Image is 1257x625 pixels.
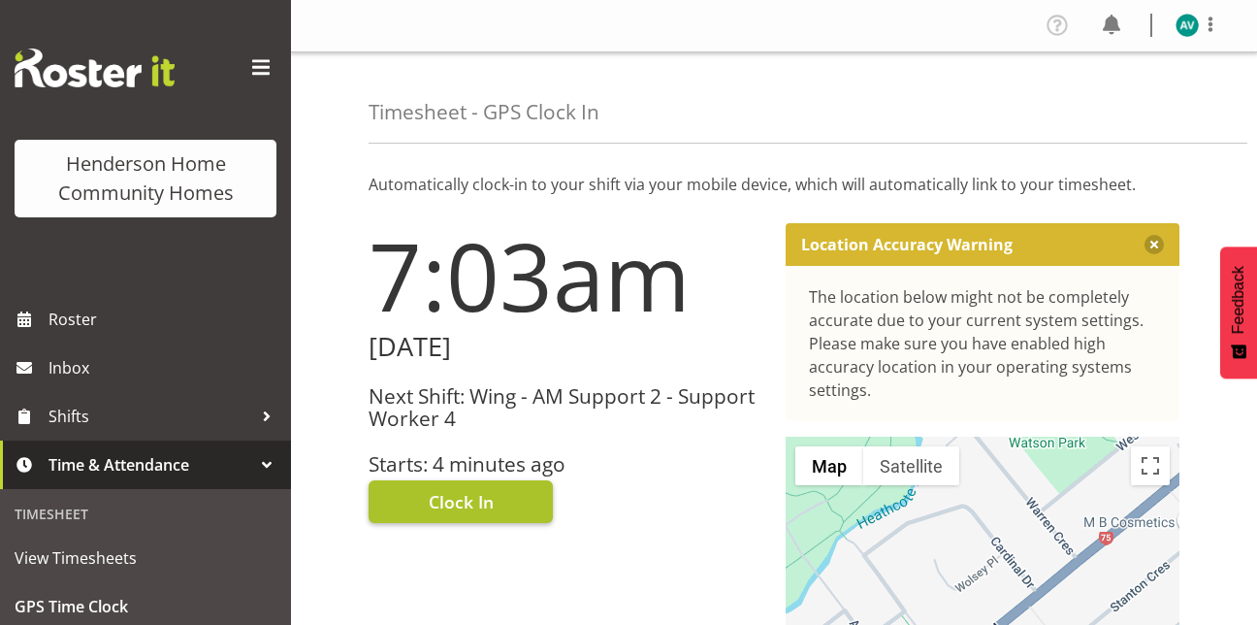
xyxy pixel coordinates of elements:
[15,49,175,87] img: Rosterit website logo
[809,285,1156,402] div: The location below might not be completely accurate due to your current system settings. Please m...
[5,494,286,534] div: Timesheet
[1230,266,1247,334] span: Feedback
[34,149,257,208] div: Henderson Home Community Homes
[795,446,863,485] button: Show street map
[801,235,1013,254] p: Location Accuracy Warning
[369,480,553,523] button: Clock In
[48,305,281,334] span: Roster
[863,446,959,485] button: Show satellite imagery
[369,453,762,476] h3: Starts: 4 minutes ago
[369,223,762,328] h1: 7:03am
[369,101,599,123] h4: Timesheet - GPS Clock In
[15,592,276,621] span: GPS Time Clock
[1176,14,1199,37] img: asiasiga-vili8528.jpg
[5,534,286,582] a: View Timesheets
[1220,247,1257,378] button: Feedback - Show survey
[1131,446,1170,485] button: Toggle fullscreen view
[429,489,494,514] span: Clock In
[369,173,1179,196] p: Automatically clock-in to your shift via your mobile device, which will automatically link to you...
[369,332,762,362] h2: [DATE]
[1144,235,1164,254] button: Close message
[48,353,281,382] span: Inbox
[48,450,252,479] span: Time & Attendance
[369,385,762,431] h3: Next Shift: Wing - AM Support 2 - Support Worker 4
[15,543,276,573] span: View Timesheets
[48,402,252,431] span: Shifts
